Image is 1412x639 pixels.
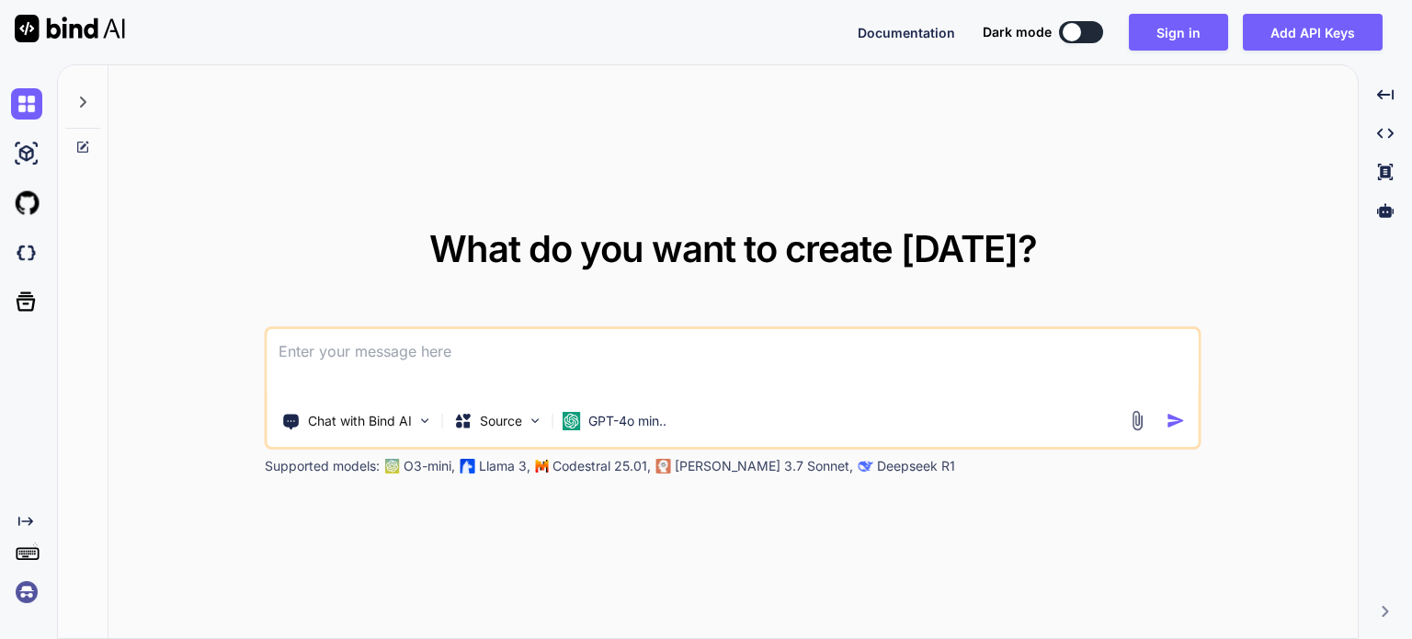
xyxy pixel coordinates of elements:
span: What do you want to create [DATE]? [429,226,1037,271]
img: ai-studio [11,138,42,169]
p: GPT-4o min.. [588,412,666,430]
img: darkCloudIdeIcon [11,237,42,268]
img: GPT-4 [385,459,400,474]
img: Bind AI [15,15,125,42]
button: Documentation [858,23,955,42]
img: Pick Tools [417,413,433,428]
img: githubLight [11,188,42,219]
img: Pick Models [528,413,543,428]
p: Deepseek R1 [877,457,955,475]
img: Mistral-AI [536,460,549,473]
p: Supported models: [265,457,380,475]
img: chat [11,88,42,120]
img: Llama2 [461,459,475,474]
img: icon [1167,411,1186,430]
p: [PERSON_NAME] 3.7 Sonnet, [675,457,853,475]
img: claude [656,459,671,474]
span: Documentation [858,25,955,40]
p: Codestral 25.01, [552,457,651,475]
p: Chat with Bind AI [308,412,412,430]
img: signin [11,576,42,608]
img: GPT-4o mini [563,412,581,430]
p: Source [480,412,522,430]
span: Dark mode [983,23,1052,41]
p: O3-mini, [404,457,455,475]
button: Add API Keys [1243,14,1383,51]
img: attachment [1127,410,1148,431]
img: claude [859,459,873,474]
button: Sign in [1129,14,1228,51]
p: Llama 3, [479,457,530,475]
